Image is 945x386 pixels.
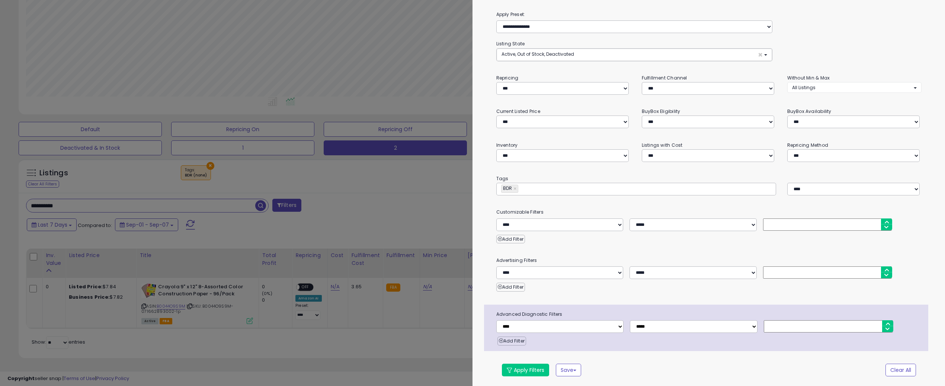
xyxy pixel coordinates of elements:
[502,364,549,376] button: Apply Filters
[496,283,525,292] button: Add Filter
[642,108,680,114] small: BuyBox Eligibility
[556,364,581,376] button: Save
[642,142,683,148] small: Listings with Cost
[502,185,512,191] span: BDR
[787,82,922,93] button: All Listings
[497,337,526,346] button: Add Filter
[792,84,816,91] span: All Listings
[496,108,540,114] small: Current Listed Price
[497,49,772,61] button: Active, Out of Stock, Deactivated ×
[502,51,574,57] span: Active, Out of Stock, Deactivated
[758,51,763,59] span: ×
[491,310,928,318] span: Advanced Diagnostic Filters
[787,75,830,81] small: Without Min & Max
[496,235,525,244] button: Add Filter
[514,185,518,192] a: ×
[491,256,927,265] small: Advertising Filters
[642,75,687,81] small: Fulfillment Channel
[787,142,829,148] small: Repricing Method
[491,175,927,183] small: Tags
[496,142,518,148] small: Inventory
[491,208,927,216] small: Customizable Filters
[787,108,832,114] small: BuyBox Availability
[885,364,916,376] button: Clear All
[491,10,927,19] label: Apply Preset:
[496,75,519,81] small: Repricing
[496,40,525,47] small: Listing State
